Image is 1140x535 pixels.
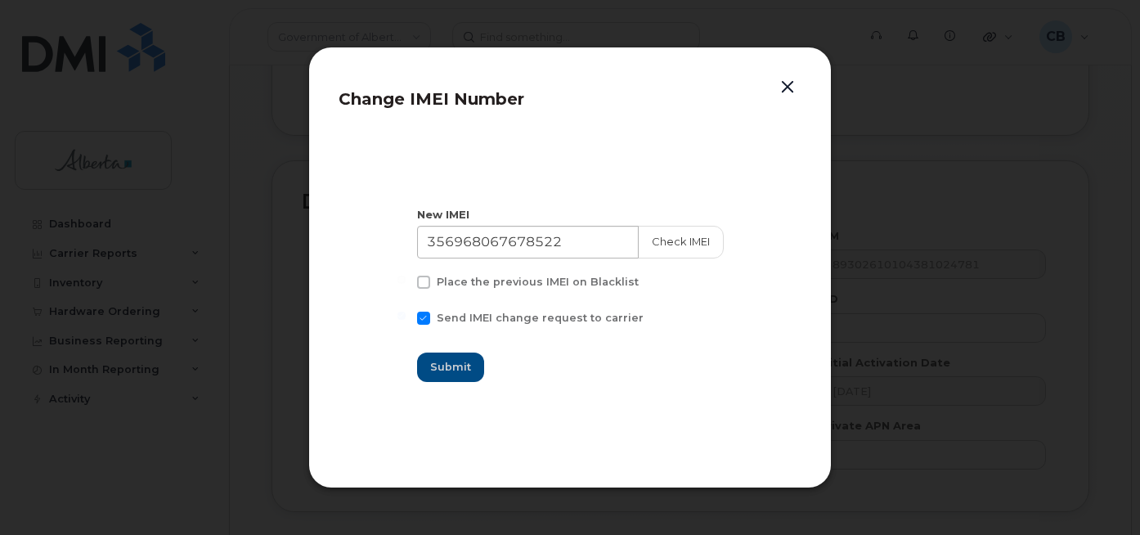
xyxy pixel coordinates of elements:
input: Place the previous IMEI on Blacklist [397,276,406,284]
input: Send IMEI change request to carrier [397,312,406,320]
button: Check IMEI [638,226,724,259]
span: Place the previous IMEI on Blacklist [437,276,639,288]
span: Change IMEI Number [339,89,524,109]
span: Send IMEI change request to carrier [437,312,644,324]
span: Submit [430,359,471,375]
div: New IMEI [417,207,724,223]
button: Submit [417,353,484,382]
